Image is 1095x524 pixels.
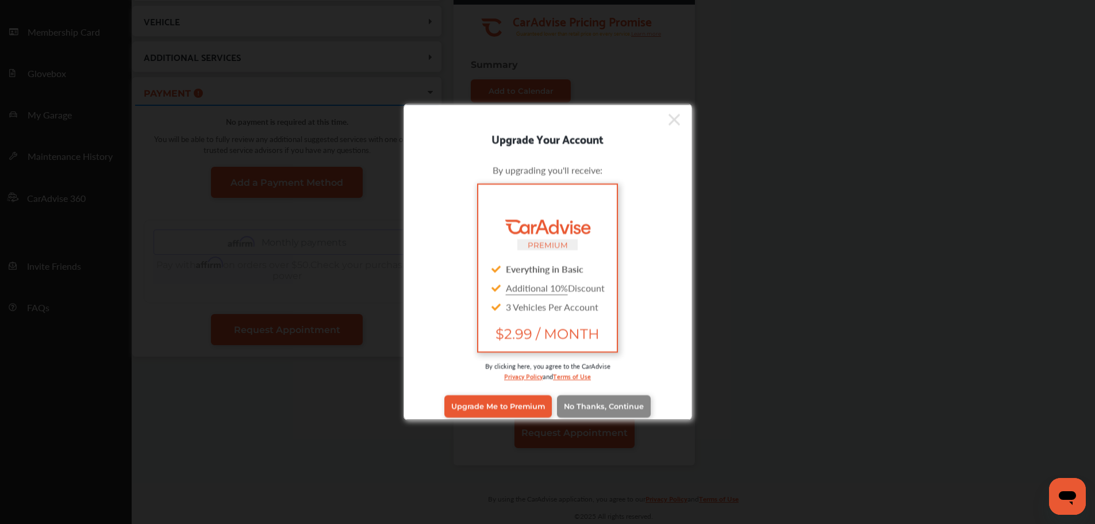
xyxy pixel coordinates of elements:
[528,240,568,249] small: PREMIUM
[404,129,691,147] div: Upgrade Your Account
[487,297,607,316] div: 3 Vehicles Per Account
[487,325,607,342] span: $2.99 / MONTH
[506,281,568,294] u: Additional 10%
[1049,478,1086,515] iframe: Button to launch messaging window
[564,402,644,411] span: No Thanks, Continue
[421,361,674,392] div: By clicking here, you agree to the CarAdvise and
[557,395,651,417] a: No Thanks, Continue
[553,370,591,381] a: Terms of Use
[421,163,674,176] div: By upgrading you'll receive:
[451,402,545,411] span: Upgrade Me to Premium
[504,370,543,381] a: Privacy Policy
[506,281,605,294] span: Discount
[506,262,583,275] strong: Everything in Basic
[444,395,552,417] a: Upgrade Me to Premium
